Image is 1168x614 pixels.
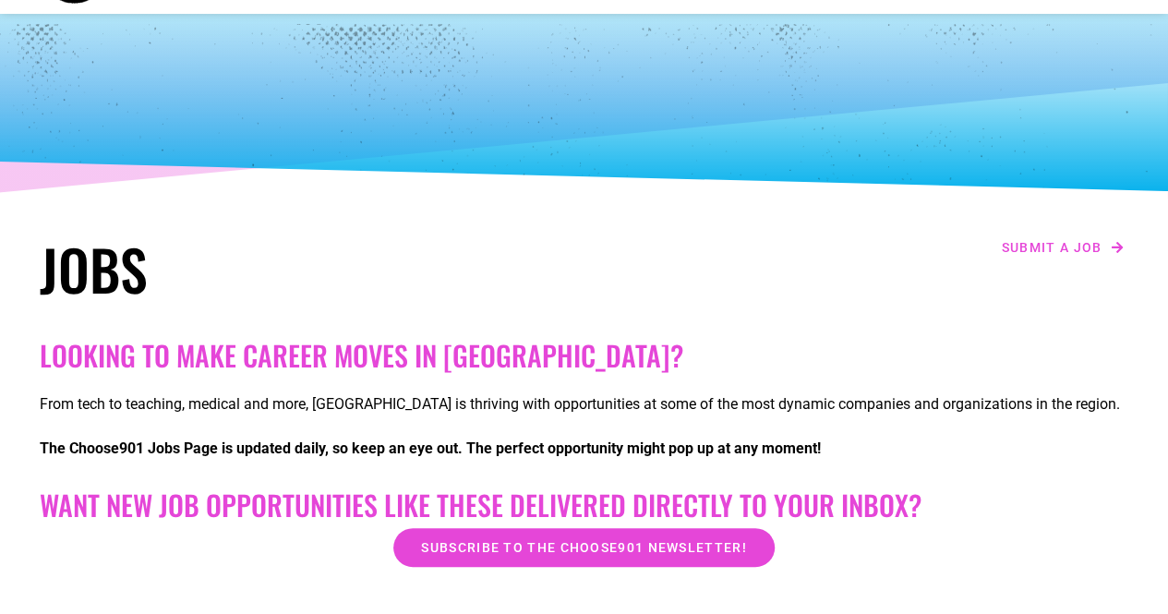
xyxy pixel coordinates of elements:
[40,235,575,302] h1: Jobs
[40,339,1129,372] h2: Looking to make career moves in [GEOGRAPHIC_DATA]?
[996,235,1129,259] a: Submit a job
[40,393,1129,415] p: From tech to teaching, medical and more, [GEOGRAPHIC_DATA] is thriving with opportunities at some...
[1002,241,1102,254] span: Submit a job
[40,488,1129,522] h2: Want New Job Opportunities like these Delivered Directly to your Inbox?
[40,439,821,457] strong: The Choose901 Jobs Page is updated daily, so keep an eye out. The perfect opportunity might pop u...
[421,541,746,554] span: Subscribe to the Choose901 newsletter!
[393,528,774,567] a: Subscribe to the Choose901 newsletter!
